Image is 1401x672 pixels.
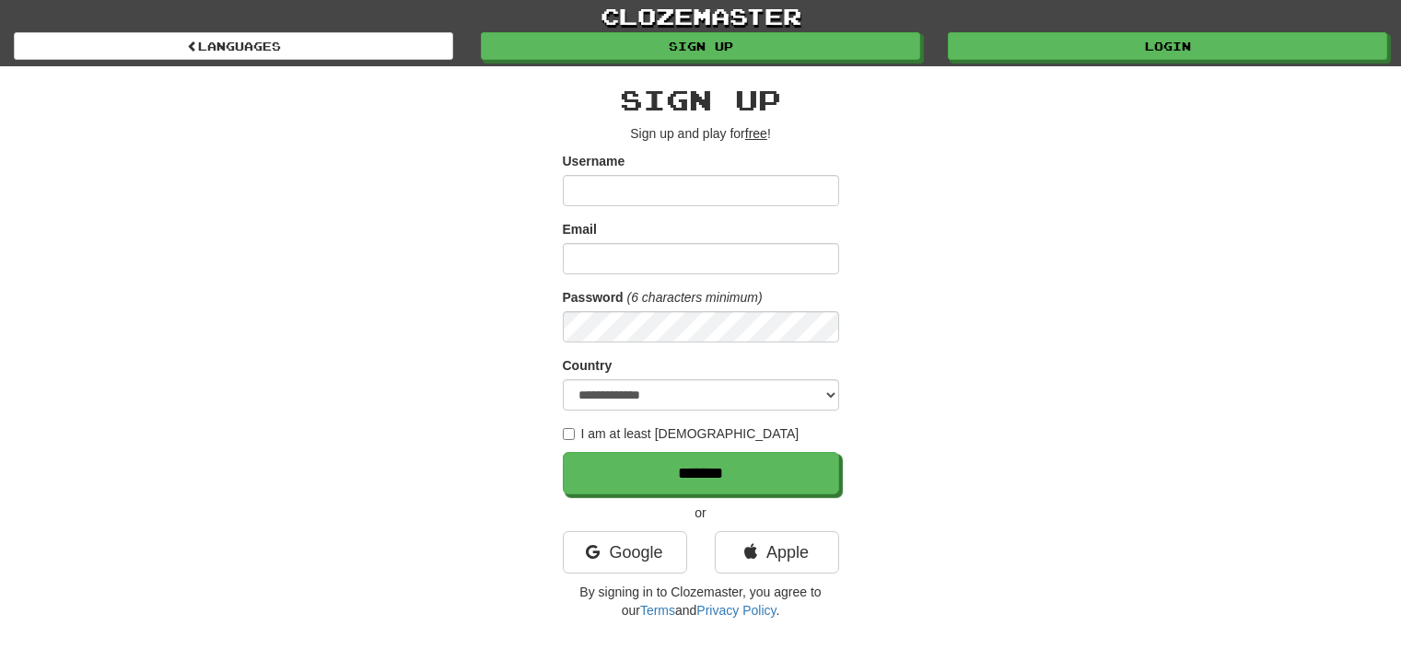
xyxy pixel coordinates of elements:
[563,152,625,170] label: Username
[715,531,839,574] a: Apple
[563,424,800,443] label: I am at least [DEMOGRAPHIC_DATA]
[563,356,613,375] label: Country
[563,531,687,574] a: Google
[627,290,763,305] em: (6 characters minimum)
[563,124,839,143] p: Sign up and play for !
[563,583,839,620] p: By signing in to Clozemaster, you agree to our and .
[563,288,624,307] label: Password
[563,85,839,115] h2: Sign up
[14,32,453,60] a: Languages
[563,504,839,522] p: or
[563,220,597,238] label: Email
[563,428,575,440] input: I am at least [DEMOGRAPHIC_DATA]
[481,32,920,60] a: Sign up
[948,32,1387,60] a: Login
[696,603,776,618] a: Privacy Policy
[640,603,675,618] a: Terms
[745,126,767,141] u: free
